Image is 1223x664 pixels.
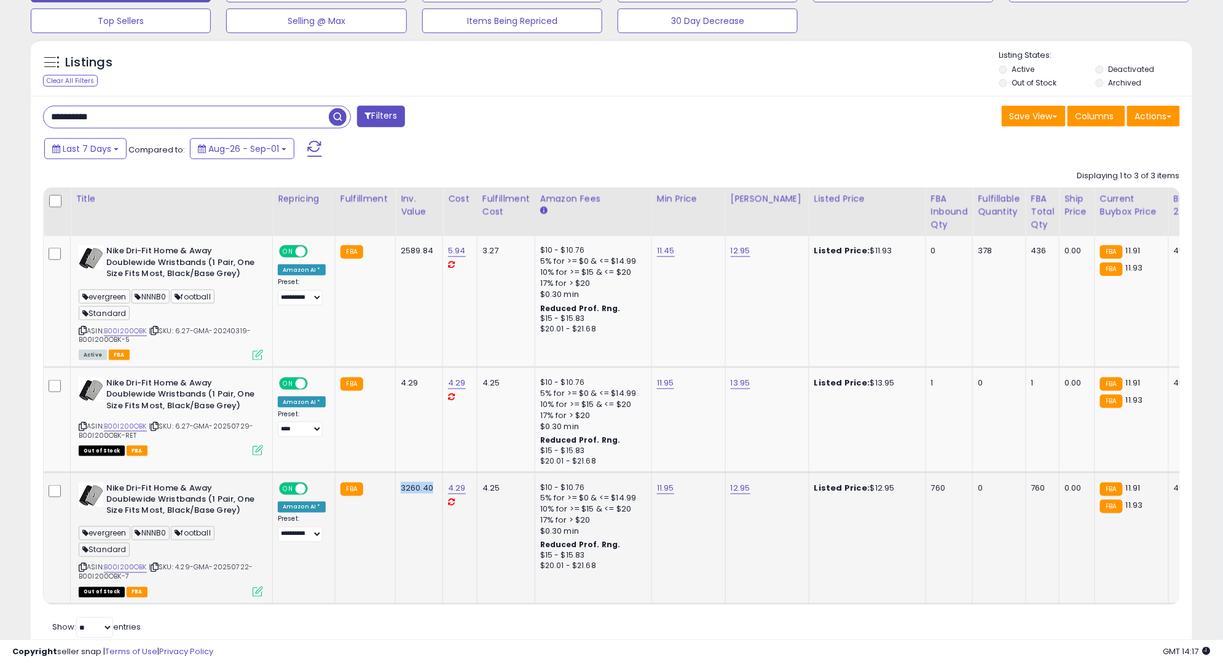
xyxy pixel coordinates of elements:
label: Active [1012,64,1035,74]
div: ASIN: [79,377,263,455]
small: FBA [1100,377,1123,391]
a: B00I200OBK [104,421,147,432]
b: Nike Dri-Fit Home & Away Doublewide Wristbands (1 Pair, One Size Fits Most, Black/Base Grey) [106,377,256,415]
small: FBA [1100,245,1123,259]
div: 760 [931,483,964,494]
div: 0.00 [1064,377,1085,389]
a: Privacy Policy [159,646,213,657]
small: Amazon Fees. [540,205,548,216]
div: 1 [931,377,964,389]
div: $20.01 - $21.68 [540,561,642,572]
b: Reduced Prof. Rng. [540,435,621,445]
div: $10 - $10.76 [540,377,642,388]
span: FBA [109,350,130,360]
div: Repricing [278,192,330,205]
span: ON [280,378,296,389]
small: FBA [340,377,363,391]
div: Amazon AI * [278,397,326,408]
img: 51E6MqIu64L._SL40_.jpg [79,483,103,507]
b: Listed Price: [814,482,870,494]
button: Save View [1002,106,1066,127]
div: 0.00 [1064,483,1085,494]
div: Fulfillment [340,192,390,205]
div: Title [76,192,267,205]
a: 11.95 [657,377,674,389]
div: 0 [931,245,964,256]
span: FBA [127,446,147,456]
div: ASIN: [79,245,263,359]
a: 11.95 [657,482,674,494]
div: 17% for > $20 [540,515,642,526]
span: 11.91 [1126,245,1141,256]
span: ON [280,247,296,257]
div: Listed Price [814,192,921,205]
div: Min Price [657,192,720,205]
div: ASIN: [79,483,263,596]
span: evergreen [79,526,130,540]
div: 17% for > $20 [540,410,642,421]
span: Standard [79,306,130,320]
div: $0.30 min [540,526,642,537]
span: football [171,526,214,540]
div: seller snap | | [12,646,213,658]
span: 11.93 [1126,499,1143,511]
span: ON [280,483,296,494]
span: Show: entries [52,622,141,633]
div: $0.30 min [540,289,642,300]
div: Fulfillment Cost [482,192,530,218]
div: $15 - $15.83 [540,314,642,324]
span: football [171,290,214,304]
label: Deactivated [1108,64,1154,74]
div: 5% for >= $0 & <= $14.99 [540,388,642,399]
div: 0.00 [1064,245,1085,256]
div: Preset: [278,278,326,306]
div: [PERSON_NAME] [731,192,804,205]
button: Filters [357,106,405,127]
div: $15 - $15.83 [540,551,642,561]
a: 12.95 [731,245,750,257]
div: Clear All Filters [43,75,98,87]
div: 378 [978,245,1016,256]
a: B00I200OBK [104,326,147,336]
div: 4.25 [482,377,525,389]
small: FBA [340,245,363,259]
a: B00I200OBK [104,563,147,573]
div: 10% for >= $15 & <= $20 [540,399,642,410]
span: 11.93 [1126,394,1143,406]
span: All listings that are currently out of stock and unavailable for purchase on Amazon [79,587,125,598]
div: 2589.84 [401,245,433,256]
div: 49% [1174,377,1214,389]
button: Aug-26 - Sep-01 [190,138,294,159]
b: Nike Dri-Fit Home & Away Doublewide Wristbands (1 Pair, One Size Fits Most, Black/Base Grey) [106,483,256,520]
div: 0 [978,483,1016,494]
small: FBA [1100,395,1123,408]
div: $20.01 - $21.68 [540,456,642,467]
div: 1 [1031,377,1050,389]
div: Ship Price [1064,192,1089,218]
small: FBA [1100,500,1123,513]
div: $15 - $15.83 [540,446,642,456]
div: $10 - $10.76 [540,483,642,493]
div: 17% for > $20 [540,278,642,289]
button: Actions [1127,106,1180,127]
span: 11.91 [1126,377,1141,389]
h5: Listings [65,54,112,71]
div: $10 - $10.76 [540,245,642,256]
a: 4.29 [448,377,466,389]
span: 11.91 [1126,482,1141,494]
div: $11.93 [814,245,916,256]
b: Nike Dri-Fit Home & Away Doublewide Wristbands (1 Pair, One Size Fits Most, Black/Base Grey) [106,245,256,283]
div: Preset: [278,410,326,438]
button: Selling @ Max [226,9,406,33]
span: | SKU: 4.29-GMA-20250722-B00I200OBK-7 [79,563,253,581]
div: 49% [1174,483,1214,494]
label: Archived [1108,77,1141,88]
div: 3260.40 [401,483,433,494]
button: Top Sellers [31,9,211,33]
span: Last 7 Days [63,143,111,155]
div: 10% for >= $15 & <= $20 [540,267,642,278]
span: Compared to: [128,144,185,156]
div: 49% [1174,245,1214,256]
div: 0 [978,377,1016,389]
div: Amazon Fees [540,192,647,205]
